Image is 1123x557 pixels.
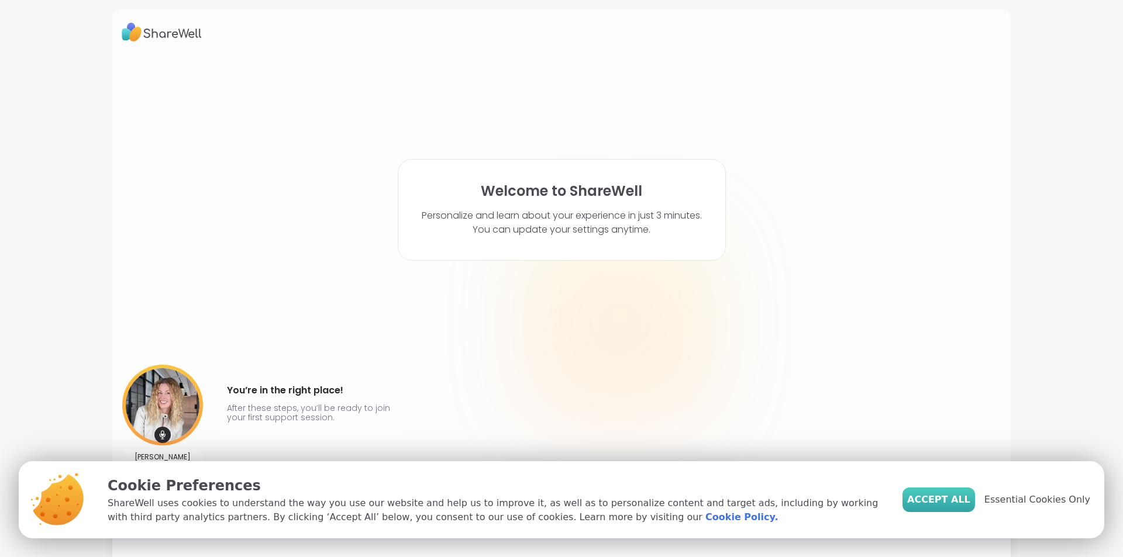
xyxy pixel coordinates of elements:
[122,19,202,46] img: ShareWell Logo
[108,496,884,524] p: ShareWell uses cookies to understand the way you use our website and help us to improve it, as we...
[907,493,970,507] span: Accept All
[135,452,191,462] p: [PERSON_NAME]
[902,487,975,512] button: Accept All
[705,510,778,524] a: Cookie Policy.
[154,427,171,443] img: mic icon
[984,493,1090,507] span: Essential Cookies Only
[422,209,702,237] p: Personalize and learn about your experience in just 3 minutes. You can update your settings anytime.
[227,403,395,422] p: After these steps, you’ll be ready to join your first support session.
[122,365,203,445] img: User image
[227,381,395,400] h4: You’re in the right place!
[481,183,642,199] h1: Welcome to ShareWell
[108,475,884,496] p: Cookie Preferences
